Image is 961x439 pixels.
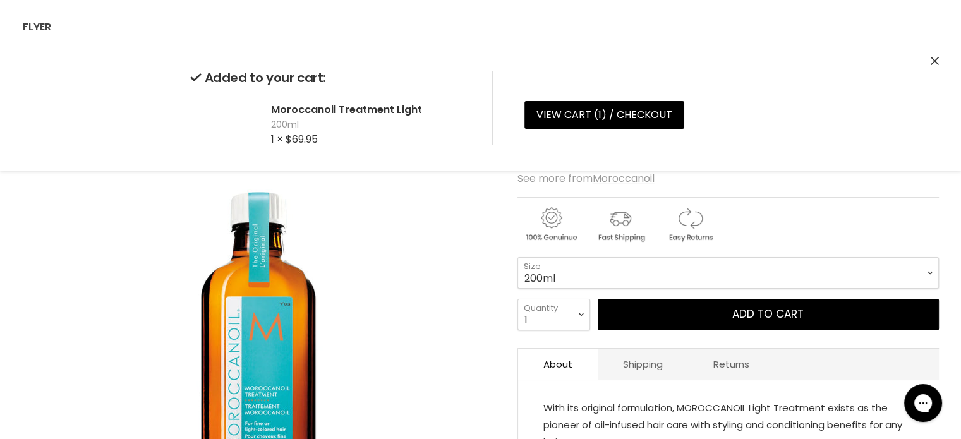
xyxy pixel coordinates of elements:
a: About [518,349,598,380]
span: $69.95 [286,132,318,147]
a: Moroccanoil [593,171,655,186]
a: Shipping [598,349,688,380]
button: Add to cart [598,299,939,330]
select: Quantity [517,299,590,330]
img: returns.gif [656,205,723,244]
h2: Moroccanoil Treatment Light [271,103,472,116]
iframe: Gorgias live chat messenger [898,380,948,426]
img: genuine.gif [517,205,584,244]
button: Close [931,55,939,68]
span: 200ml [271,119,472,131]
h2: Added to your cart: [190,71,472,85]
a: View cart (1) / Checkout [524,101,684,129]
span: 1 × [271,132,283,147]
a: Flyer [13,14,61,40]
a: Returns [688,349,775,380]
img: shipping.gif [587,205,654,244]
span: See more from [517,171,655,186]
span: 1 [598,107,601,122]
